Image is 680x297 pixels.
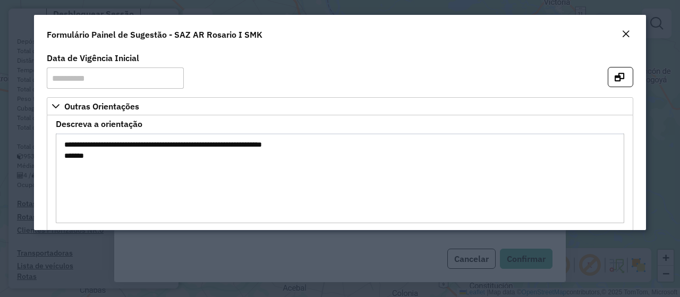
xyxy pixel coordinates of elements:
hb-button: Abrir em nova aba [608,71,633,81]
div: Outras Orientações [47,115,633,237]
a: Outras Orientações [47,97,633,115]
h4: Formulário Painel de Sugestão - SAZ AR Rosario I SMK [47,28,262,41]
em: Fechar [622,30,630,38]
label: Descreva a orientação [56,117,142,130]
label: Data de Vigência Inicial [47,52,139,64]
span: Outras Orientações [64,102,139,111]
button: Close [618,28,633,41]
